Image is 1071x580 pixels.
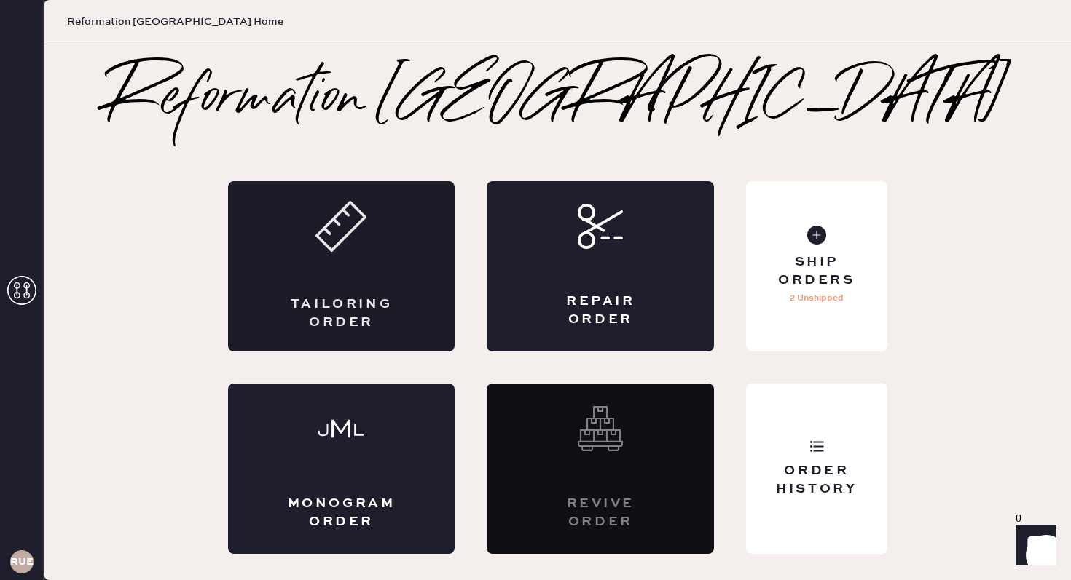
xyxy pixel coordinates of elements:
div: Interested? Contact us at care@hemster.co [487,384,714,554]
div: Ship Orders [758,253,875,290]
div: Revive order [545,495,656,531]
h2: Reformation [GEOGRAPHIC_DATA] [107,71,1008,129]
iframe: Front Chat [1002,515,1064,577]
h3: RUESA [10,557,34,567]
div: Order History [758,462,875,498]
p: 2 Unshipped [790,290,844,307]
span: Reformation [GEOGRAPHIC_DATA] Home [67,15,283,29]
div: Monogram Order [286,495,397,531]
div: Repair Order [545,293,656,329]
div: Tailoring Order [286,295,397,332]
